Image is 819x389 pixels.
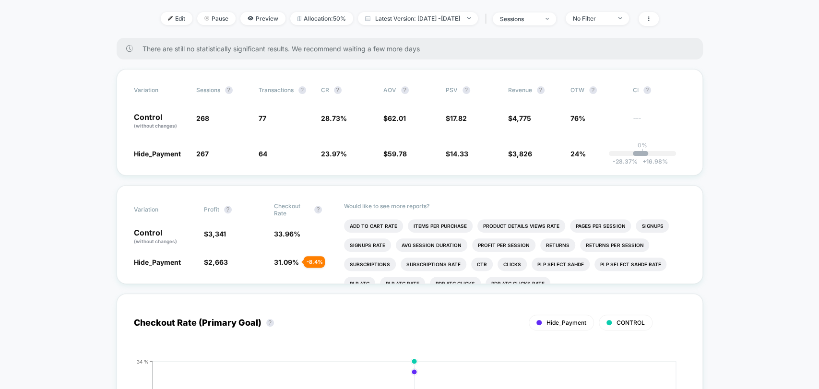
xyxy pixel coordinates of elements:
[134,238,177,244] span: (without changes)
[638,141,647,149] p: 0%
[537,86,545,94] button: ?
[204,230,226,238] span: $
[446,86,458,94] span: PSV
[383,86,396,94] span: AOV
[137,358,149,364] tspan: 34 %
[321,150,347,158] span: 23.97 %
[344,238,391,252] li: Signups Rate
[314,206,322,213] button: ?
[304,256,325,268] div: - 8.4 %
[365,16,370,21] img: calendar
[446,114,467,122] span: $
[594,258,666,271] li: Plp Select Sahde Rate
[134,123,177,129] span: (without changes)
[617,319,645,326] span: CONTROL
[290,12,353,25] span: Allocation: 50%
[570,114,585,122] span: 76%
[618,17,622,19] img: end
[168,16,173,21] img: edit
[471,258,493,271] li: Ctr
[208,258,228,266] span: 2,663
[196,114,209,122] span: 268
[208,230,226,238] span: 3,341
[508,114,531,122] span: $
[134,229,194,245] p: Control
[430,277,481,290] li: Pdp Atc Clicks
[446,150,468,158] span: $
[321,114,347,122] span: 28.73 %
[266,319,274,327] button: ?
[344,219,403,233] li: Add To Cart Rate
[463,86,470,94] button: ?
[486,277,550,290] li: Pdp Atc Clicks Rate
[274,202,309,217] span: Checkout Rate
[613,158,638,165] span: -28.37 %
[638,158,668,165] span: 16.98 %
[633,116,686,130] span: ---
[383,150,407,158] span: $
[508,86,532,94] span: Revenue
[196,86,220,94] span: Sessions
[498,258,527,271] li: Clicks
[240,12,285,25] span: Preview
[396,238,467,252] li: Avg Session Duration
[274,230,300,238] span: 33.96 %
[259,114,266,122] span: 77
[134,202,187,217] span: Variation
[334,86,342,94] button: ?
[197,12,236,25] span: Pause
[512,114,531,122] span: 4,775
[401,258,466,271] li: Subscriptions Rate
[224,206,232,213] button: ?
[225,86,233,94] button: ?
[643,86,651,94] button: ?
[483,12,493,26] span: |
[570,219,631,233] li: Pages Per Session
[134,113,187,130] p: Control
[642,158,646,165] span: +
[134,258,181,266] span: Hide_Payment
[573,15,611,22] div: No Filter
[134,86,187,94] span: Variation
[540,238,575,252] li: Returns
[344,202,685,210] p: Would like to see more reports?
[580,238,649,252] li: Returns Per Session
[500,15,538,23] div: sessions
[467,17,471,19] img: end
[259,86,294,94] span: Transactions
[477,219,565,233] li: Product Details Views Rate
[570,150,586,158] span: 24%
[204,206,219,213] span: Profit
[142,45,684,53] span: There are still no statistically significant results. We recommend waiting a few more days
[450,150,468,158] span: 14.33
[358,12,478,25] span: Latest Version: [DATE] - [DATE]
[388,114,406,122] span: 62.01
[401,86,409,94] button: ?
[344,277,375,290] li: Plp Atc
[472,238,535,252] li: Profit Per Session
[161,12,192,25] span: Edit
[641,149,643,156] p: |
[321,86,329,94] span: CR
[532,258,590,271] li: Plp Select Sahde
[636,219,669,233] li: Signups
[274,258,299,266] span: 31.09 %
[259,150,267,158] span: 64
[204,16,209,21] img: end
[344,258,396,271] li: Subscriptions
[633,86,686,94] span: CI
[388,150,407,158] span: 59.78
[546,18,549,20] img: end
[450,114,467,122] span: 17.82
[380,277,425,290] li: Plp Atc Rate
[383,114,406,122] span: $
[196,150,209,158] span: 267
[508,150,532,158] span: $
[512,150,532,158] span: 3,826
[134,150,181,158] span: Hide_Payment
[204,258,228,266] span: $
[546,319,586,326] span: Hide_Payment
[408,219,473,233] li: Items Per Purchase
[589,86,597,94] button: ?
[298,86,306,94] button: ?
